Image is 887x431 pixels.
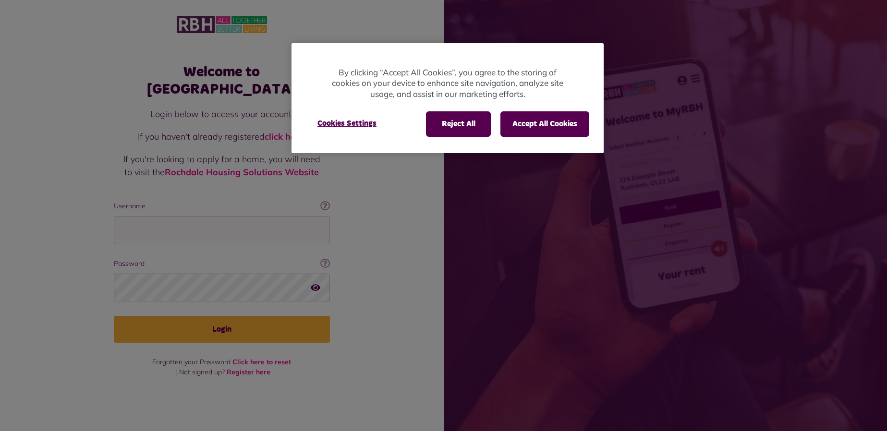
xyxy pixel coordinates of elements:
p: By clicking “Accept All Cookies”, you agree to the storing of cookies on your device to enhance s... [330,67,565,100]
button: Reject All [426,111,491,136]
button: Accept All Cookies [500,111,589,136]
div: Cookie banner [292,43,604,153]
div: Privacy [292,43,604,153]
button: Cookies Settings [306,111,388,135]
